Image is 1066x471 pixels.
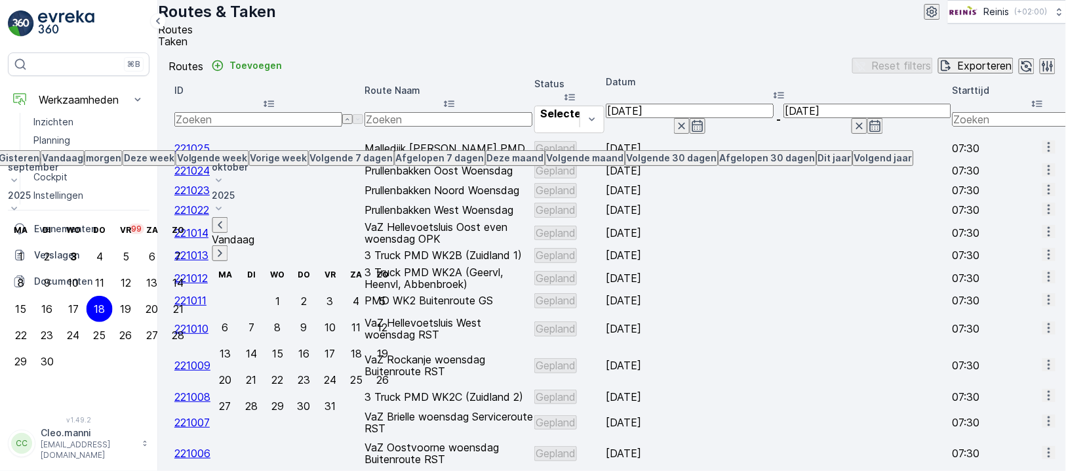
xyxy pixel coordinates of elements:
p: morgen [86,152,121,165]
div: 23 [298,374,310,386]
p: Deze week [124,152,174,165]
th: zaterdag [344,262,370,288]
div: 6 [149,251,155,262]
div: 21 [247,374,257,386]
p: Deze maand [487,152,544,165]
button: Volgende 7 dagen [309,150,395,166]
div: 22 [15,329,27,341]
p: 2025 [8,189,191,202]
button: Vandaag [41,150,85,166]
button: Volgende maand [545,150,625,166]
th: donderdag [87,217,113,243]
div: 17 [325,348,336,359]
p: Gepland [536,447,576,459]
button: Deze week [123,150,176,166]
p: Selecteren [540,108,599,119]
button: Gepland [534,141,577,155]
div: 14 [172,277,184,289]
div: 14 [246,348,257,359]
th: dinsdag [239,262,265,288]
p: Exporteren [958,60,1012,72]
button: Volgend jaar [853,150,914,166]
div: 10 [325,321,336,333]
div: 3 [70,251,77,262]
th: zondag [165,217,191,243]
div: 4 [96,251,103,262]
input: Zoeken [174,112,342,127]
th: zaterdag [139,217,165,243]
p: Afgelopen 7 dagen [396,152,484,165]
p: Cleo.manni [41,426,135,440]
p: Vandaag [42,152,83,165]
div: 18 [94,303,105,315]
div: 24 [67,329,79,341]
a: Inzichten [28,113,149,131]
td: [DATE] [606,436,951,471]
p: Reinis [984,5,1010,18]
p: Planning [33,134,70,147]
p: Volgende week [177,152,248,165]
button: Afgelopen 7 dagen [395,150,486,166]
div: 12 [121,277,131,289]
button: Volgende week [176,150,249,166]
p: Volgende maand [547,152,624,165]
div: 19 [377,348,388,359]
button: Werkzaamheden [8,87,149,113]
td: VaZ Oostvoorne woensdag Buitenroute RST [365,436,533,471]
div: 16 [298,348,309,359]
div: 24 [324,374,336,386]
button: Reset filters [852,58,933,73]
p: - [776,113,781,125]
div: 1 [275,295,280,307]
div: 15 [272,348,283,359]
span: 221025 [174,142,210,155]
div: 15 [15,303,26,315]
p: Routes [168,60,203,72]
p: Vandaag [212,234,396,245]
div: 25 [93,329,106,341]
button: Deze maand [486,150,545,166]
button: Volgende 30 dagen [625,150,719,166]
div: 10 [68,277,79,289]
p: Datum [606,75,951,89]
button: Afgelopen 30 dagen [719,150,817,166]
div: 7 [248,321,254,333]
p: [EMAIL_ADDRESS][DOMAIN_NAME] [41,440,135,461]
input: Zoeken [365,112,532,127]
th: woensdag [60,217,87,243]
td: [DATE] [606,136,951,160]
span: Routes [158,23,193,36]
div: 27 [146,329,158,341]
div: 5 [123,251,129,262]
p: Routes & Taken [158,1,276,22]
div: 26 [119,329,132,341]
div: 11 [95,277,104,289]
th: woensdag [265,262,291,288]
input: dd/mm/yyyy [783,104,951,118]
div: 9 [301,321,307,333]
div: 2 [44,251,50,262]
th: donderdag [291,262,317,288]
th: maandag [212,262,239,288]
img: logo_light-DOdMpM7g.png [38,10,94,37]
div: 28 [172,329,184,341]
th: dinsdag [34,217,60,243]
div: 31 [325,400,336,412]
div: 23 [41,329,53,341]
p: Afgelopen 30 dagen [720,152,816,165]
p: september [8,161,191,174]
div: 17 [68,303,79,315]
th: zondag [370,262,396,288]
div: 1 [18,251,23,262]
p: Volgende 30 dagen [627,152,717,165]
div: CC [11,433,32,454]
div: 21 [173,303,184,315]
td: VaZ Brielle woensdag Serviceroute RST [365,410,533,434]
div: 7 [175,251,181,262]
button: Exporteren [938,58,1014,73]
p: ( +02:00 ) [1015,7,1048,17]
div: 30 [41,356,54,367]
span: Taken [158,35,188,48]
div: 28 [245,400,258,412]
div: 22 [272,374,284,386]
